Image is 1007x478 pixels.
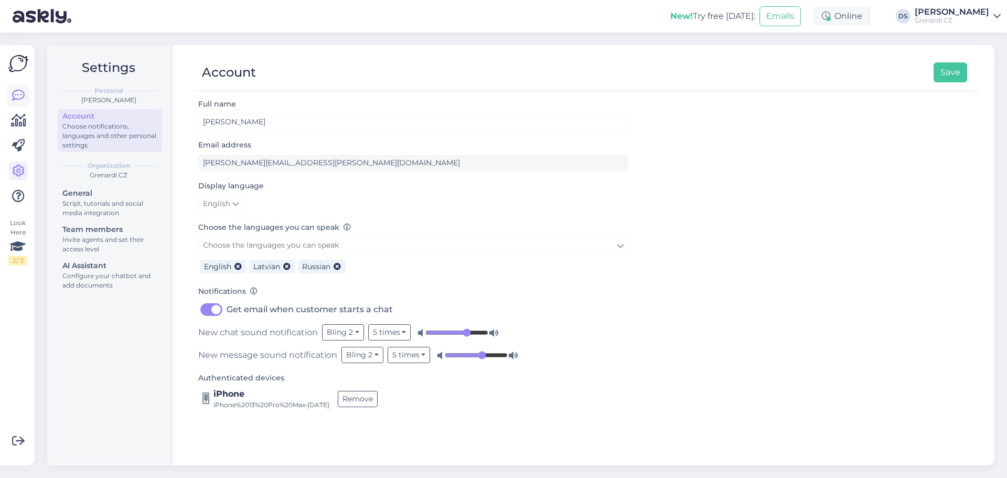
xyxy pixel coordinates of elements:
[198,140,251,151] label: Email address
[198,373,284,384] label: Authenticated devices
[58,109,162,152] a: AccountChoose notifications, languages and other personal settings
[58,259,162,292] a: AI AssistantConfigure your chatbot and add documents
[213,400,329,410] div: iPhone%2013%20Pro%20Max • [DATE]
[670,10,755,23] div: Try free [DATE]:
[62,260,157,271] div: AI Assistant
[8,54,28,73] img: Askly Logo
[198,286,258,297] label: Notifications
[198,324,628,341] div: New chat sound notification
[915,8,989,16] div: [PERSON_NAME]
[896,9,910,24] div: DS
[202,62,256,82] div: Account
[198,222,351,233] label: Choose the languages you can speak
[915,16,989,25] div: Grenardi CZ
[198,180,264,192] label: Display language
[213,388,329,400] div: iPhone
[253,262,280,271] span: Latvian
[203,198,230,210] span: English
[368,324,411,341] button: 5 times
[8,218,27,265] div: Look Here
[56,171,162,180] div: Grenardi CZ
[198,196,243,213] a: English
[302,262,330,271] span: Russian
[341,347,383,363] button: Bling 2
[813,7,871,26] div: Online
[203,240,339,250] span: Choose the languages you can speak
[322,324,364,341] button: Bling 2
[62,235,157,254] div: Invite agents and set their access level
[915,8,1001,25] a: [PERSON_NAME]Grenardi CZ
[56,58,162,78] h2: Settings
[94,86,123,95] b: Personal
[670,11,693,21] b: New!
[388,347,431,363] button: 5 times
[58,222,162,256] a: Team membersInvite agents and set their access level
[759,6,801,26] button: Emails
[62,188,157,199] div: General
[227,301,393,318] label: Get email when customer starts a chat
[204,262,231,271] span: English
[56,95,162,105] div: [PERSON_NAME]
[62,224,157,235] div: Team members
[198,347,628,363] div: New message sound notification
[934,62,967,82] button: Save
[198,155,628,171] input: Enter email
[62,271,157,290] div: Configure your chatbot and add documents
[58,186,162,219] a: GeneralScript, tutorials and social media integration
[8,256,27,265] div: 2 / 3
[62,122,157,150] div: Choose notifications, languages and other personal settings
[338,391,378,407] button: Remove
[198,114,628,130] input: Enter name
[88,161,130,171] b: Organization
[62,111,157,122] div: Account
[62,199,157,218] div: Script, tutorials and social media integration
[198,237,628,253] a: Choose the languages you can speak
[198,99,236,110] label: Full name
